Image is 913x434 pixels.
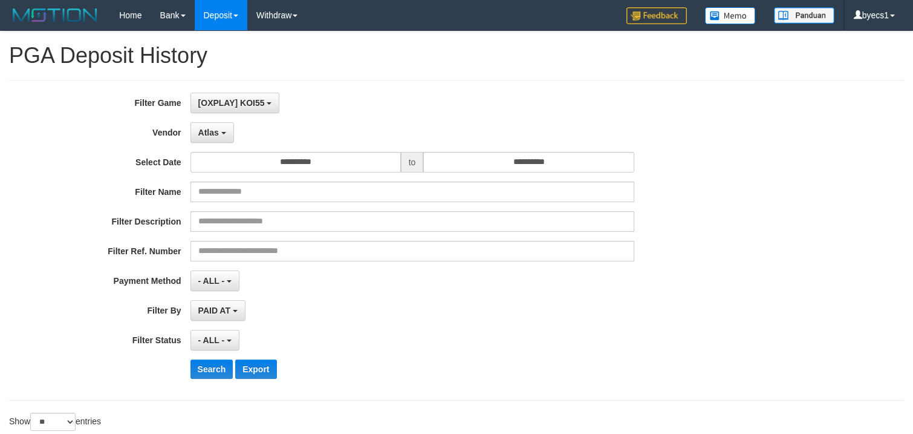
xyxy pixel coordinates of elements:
span: to [401,152,424,173]
button: [OXPLAY] KOI55 [190,93,280,113]
img: panduan.png [774,7,834,24]
button: PAID AT [190,300,245,321]
img: Feedback.jpg [626,7,687,24]
button: Export [235,360,276,379]
img: MOTION_logo.png [9,6,101,24]
span: - ALL - [198,335,225,345]
button: Atlas [190,122,234,143]
span: Atlas [198,128,219,137]
span: - ALL - [198,276,225,286]
img: Button%20Memo.svg [705,7,756,24]
button: - ALL - [190,330,239,350]
span: PAID AT [198,306,230,315]
select: Showentries [30,413,76,431]
button: - ALL - [190,271,239,291]
span: [OXPLAY] KOI55 [198,98,265,108]
label: Show entries [9,413,101,431]
button: Search [190,360,233,379]
h1: PGA Deposit History [9,44,904,68]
